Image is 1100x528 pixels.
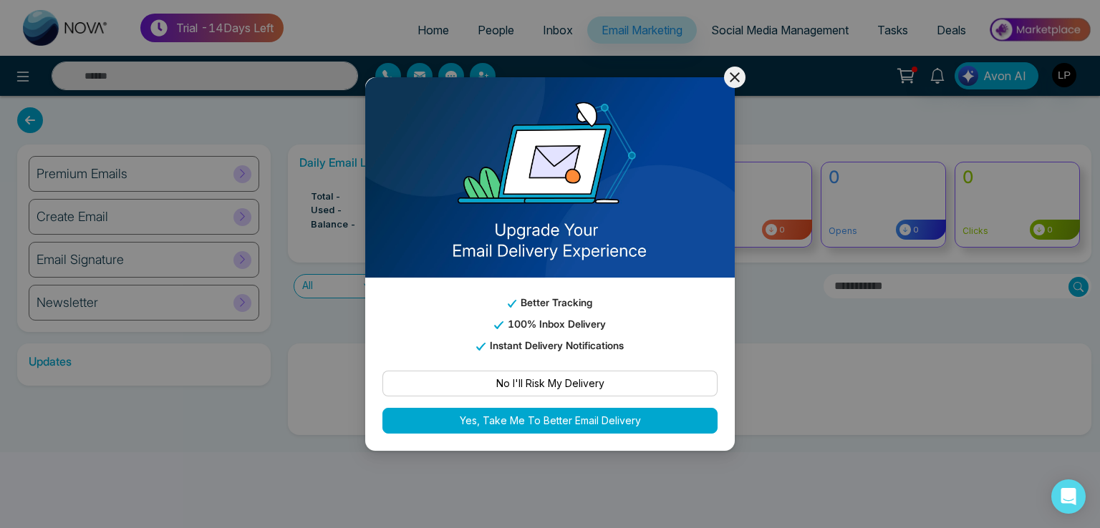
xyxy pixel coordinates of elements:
[476,343,485,351] img: tick_email_template.svg
[382,408,718,434] button: Yes, Take Me To Better Email Delivery
[382,316,718,332] p: 100% Inbox Delivery
[382,371,718,396] button: No I'll Risk My Delivery
[382,295,718,311] p: Better Tracking
[508,300,516,308] img: tick_email_template.svg
[365,77,735,278] img: email_template_bg.png
[1051,479,1086,514] div: Open Intercom Messenger
[382,338,718,353] p: Instant Delivery Notifications
[494,321,503,329] img: tick_email_template.svg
